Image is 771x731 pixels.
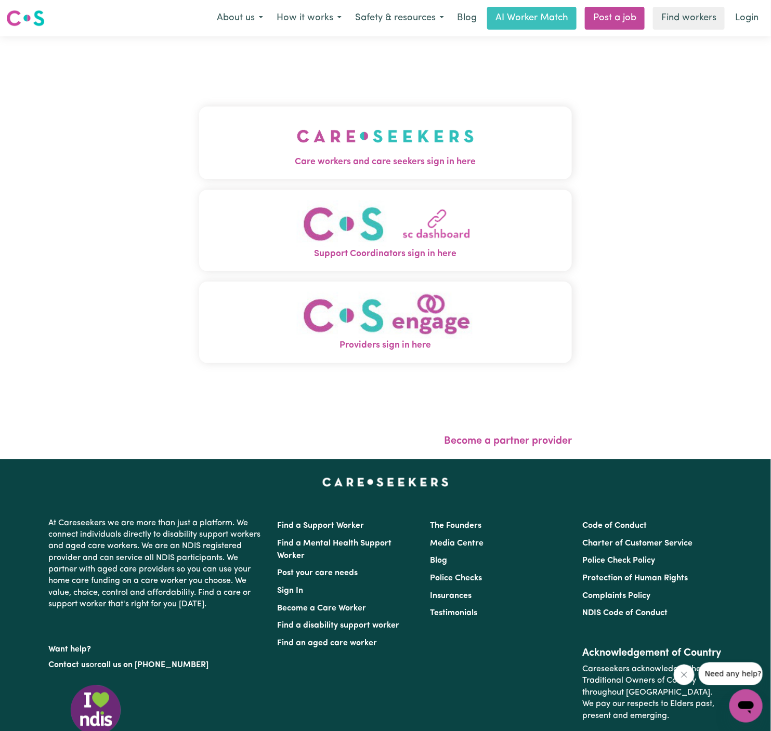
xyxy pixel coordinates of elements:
a: Find a Support Worker [278,522,364,530]
img: Careseekers logo [6,9,45,28]
a: Blog [451,7,483,30]
a: Post a job [585,7,645,30]
a: Contact us [49,661,90,669]
p: Want help? [49,640,265,655]
button: Providers sign in here [199,282,572,363]
a: Login [729,7,765,30]
a: Sign In [278,587,304,595]
p: At Careseekers we are more than just a platform. We connect individuals directly to disability su... [49,513,265,615]
a: Find a Mental Health Support Worker [278,539,392,560]
a: The Founders [430,522,481,530]
a: Become a Care Worker [278,604,367,613]
span: Care workers and care seekers sign in here [199,155,572,169]
span: Providers sign in here [199,339,572,352]
button: Safety & resources [348,7,451,29]
a: Become a partner provider [444,436,572,446]
span: Support Coordinators sign in here [199,247,572,261]
a: Careseekers logo [6,6,45,30]
a: Charter of Customer Service [582,539,692,548]
a: Complaints Policy [582,592,650,600]
a: Protection of Human Rights [582,574,688,582]
a: Code of Conduct [582,522,647,530]
a: Post your care needs [278,569,358,577]
h2: Acknowledgement of Country [582,647,722,659]
button: How it works [270,7,348,29]
a: Testimonials [430,609,477,617]
a: Media Centre [430,539,483,548]
iframe: Button to launch messaging window [729,689,763,723]
iframe: Message from company [699,662,763,685]
iframe: Close message [674,664,695,685]
p: Careseekers acknowledges the Traditional Owners of Country throughout [GEOGRAPHIC_DATA]. We pay o... [582,659,722,726]
a: Find workers [653,7,725,30]
a: Careseekers home page [322,478,449,486]
button: About us [210,7,270,29]
a: Find an aged care worker [278,639,377,647]
a: Find a disability support worker [278,621,400,630]
button: Care workers and care seekers sign in here [199,107,572,179]
a: Police Checks [430,574,482,582]
a: Insurances [430,592,472,600]
a: call us on [PHONE_NUMBER] [98,661,209,669]
a: NDIS Code of Conduct [582,609,668,617]
button: Support Coordinators sign in here [199,190,572,271]
a: Blog [430,556,447,565]
a: AI Worker Match [487,7,577,30]
a: Police Check Policy [582,556,655,565]
p: or [49,655,265,675]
